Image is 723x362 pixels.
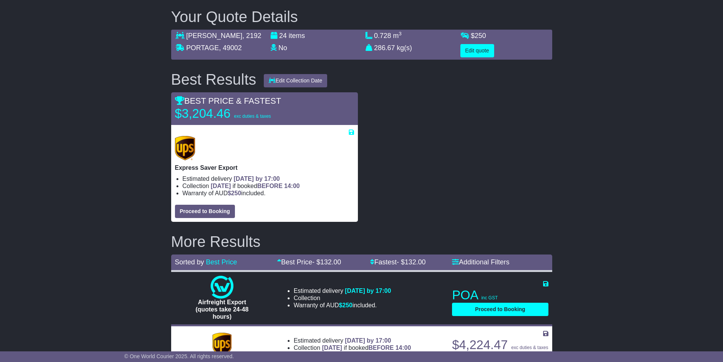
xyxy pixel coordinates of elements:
span: PORTAGE [186,44,219,52]
span: 0.728 [374,32,391,40]
li: Collection [183,182,354,190]
li: Warranty of AUD included. [294,302,391,309]
p: $3,204.46 [175,106,271,121]
span: [DATE] by 17:00 [234,175,280,182]
h2: More Results [171,233,552,250]
button: Edit Collection Date [264,74,327,87]
span: 250 [231,190,241,196]
span: 286.67 [374,44,395,52]
span: BEFORE [257,183,283,189]
li: Estimated delivery [294,287,391,294]
sup: 3 [399,31,402,36]
span: exc duties & taxes [234,114,271,119]
span: BEST PRICE & FASTEST [175,96,281,106]
button: Proceed to Booking [175,205,235,218]
span: [DATE] [322,345,342,351]
span: [PERSON_NAME] [186,32,243,40]
p: Express Saver Export [175,164,354,171]
p: POA [452,288,548,303]
span: , 2192 [243,32,261,40]
span: 250 [342,302,353,308]
span: No [279,44,287,52]
div: Best Results [167,71,260,88]
span: BEFORE [369,345,394,351]
a: Additional Filters [452,258,509,266]
p: $4,224.47 [452,337,548,353]
li: Collection [294,294,391,302]
img: UPS (new): Express Saver Export [175,136,195,160]
span: 14:00 [395,345,411,351]
li: Estimated delivery [294,337,411,344]
span: $ [228,190,241,196]
button: Edit quote [460,44,494,57]
button: Proceed to Booking [452,303,548,316]
span: if booked [211,183,299,189]
h2: Your Quote Details [171,8,552,25]
span: 14:00 [284,183,300,189]
a: Best Price [206,258,237,266]
span: Sorted by [175,258,204,266]
span: [DATE] [211,183,231,189]
span: if booked [322,345,411,351]
span: 24 [279,32,287,40]
span: - $ [312,258,341,266]
span: $ [471,32,486,40]
li: Warranty of AUD included. [183,190,354,197]
span: 132.00 [320,258,341,266]
span: 132.00 [405,258,425,266]
span: $ [339,302,353,308]
span: inc GST [481,295,498,300]
span: kg(s) [397,44,412,52]
span: m [393,32,402,40]
span: items [289,32,305,40]
a: Fastest- $132.00 [370,258,425,266]
img: One World Courier: Airfreight Export (quotes take 24-48 hours) [211,276,233,299]
span: exc duties & taxes [511,345,548,350]
a: Best Price- $132.00 [277,258,341,266]
span: 250 [475,32,486,40]
span: , 49002 [219,44,242,52]
span: - $ [397,258,425,266]
span: [DATE] by 17:00 [345,337,391,344]
span: [DATE] by 17:00 [345,288,391,294]
span: © One World Courier 2025. All rights reserved. [124,353,234,359]
img: UPS (new): Express Export [213,333,232,356]
li: Estimated delivery [183,175,354,182]
li: Collection [294,344,411,351]
span: Airfreight Export (quotes take 24-48 hours) [195,299,249,320]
